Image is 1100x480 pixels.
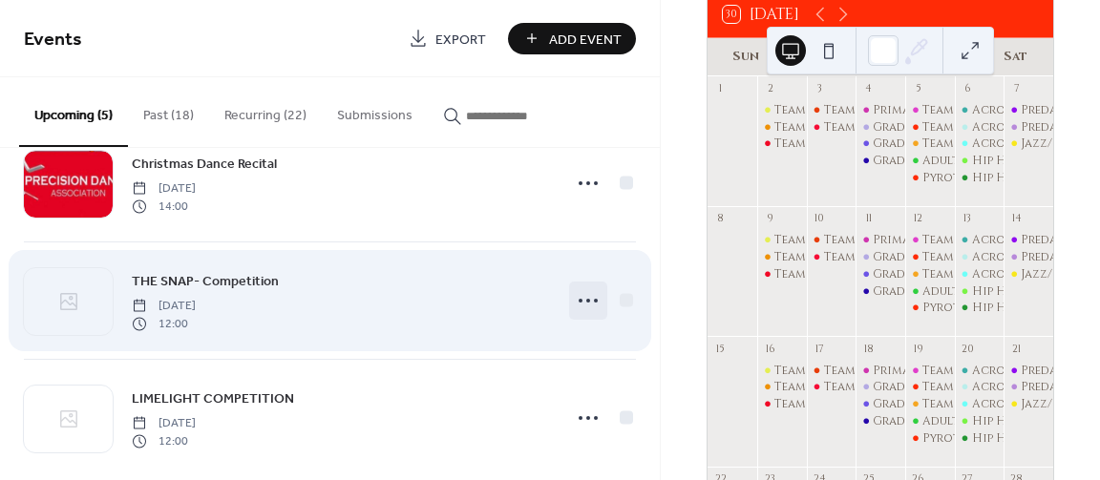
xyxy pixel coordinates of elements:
div: Team Ember [774,232,844,248]
div: Grade 1 Ballet [873,249,961,265]
div: Predance-2 [1021,249,1091,265]
div: Team Inferno [807,379,857,395]
div: Team Inferno Ballet [824,102,950,118]
span: [DATE] [132,415,196,432]
div: 20 [961,342,975,356]
div: Predance-2 [1021,119,1091,136]
div: Predance-1 [1004,102,1053,118]
div: Primary Ballet [856,102,905,118]
div: Adult Rec Class [922,413,1021,429]
div: Adult Rec Class [922,153,1021,169]
div: 7 [1009,82,1024,96]
div: Team Inferno [757,136,807,152]
div: 15 [713,342,728,356]
div: Grade 2 Ballet [856,136,905,152]
div: Acro-2 [955,379,1005,395]
div: Predance-1 [1004,363,1053,379]
div: 12 [911,212,925,226]
div: Team Inferno Ballet [824,363,950,379]
button: Submissions [322,77,428,145]
div: Hip Hop-2 [955,300,1005,316]
button: Recurring (22) [209,77,322,145]
div: Team Blaze [774,119,843,136]
div: Team Inferno Ballet [807,232,857,248]
div: Sat [993,38,1038,76]
div: Acro-2 [955,119,1005,136]
div: Primary Ballet [873,363,964,379]
div: Grade 1 Ballet [873,119,961,136]
div: Jazz/Lyrical [1004,136,1053,152]
div: Grade 3 Ballet [856,153,905,169]
div: 21 [1009,342,1024,356]
div: Primary Ballet [873,232,964,248]
span: THE SNAP- Competition [132,272,279,292]
span: 14:00 [132,198,196,215]
div: Acro-2 [972,379,1017,395]
div: Predance-1 [1004,232,1053,248]
button: Add Event [508,23,636,54]
div: Sun [723,38,768,76]
div: Primary Ballet [856,232,905,248]
div: Predance-2 [1021,379,1091,395]
div: 3 [813,82,827,96]
div: 9 [763,212,777,226]
div: Team Inferno [757,266,807,282]
div: 18 [861,342,876,356]
span: Export [435,30,486,50]
div: Team Blaze [774,379,843,395]
div: Team Spark [922,102,989,118]
div: Predance-2 [1004,379,1053,395]
div: Acro-3 [955,396,1005,412]
div: Jazz/Lyrical [1021,136,1098,152]
div: 1 [713,82,728,96]
div: Acro-1 [955,232,1005,248]
a: LIMELIGHT COMPETITION [132,387,294,409]
div: Team Blaze- Tech [922,396,1028,412]
div: Predance-1 [1021,102,1089,118]
span: Add Event [549,30,622,50]
div: Grade 3 Ballet [873,413,962,429]
div: Hip Hop-2 [972,430,1033,447]
div: 2 [763,82,777,96]
div: Acro-2 [955,249,1005,265]
div: Team Inferno [774,136,858,152]
div: Acro-3 [955,266,1005,282]
div: Primary Ballet [873,102,964,118]
span: 12:00 [132,315,196,332]
div: Team Blaze- Tech [905,136,955,152]
div: Team Ember- Tech [922,379,1029,395]
div: Team Inferno [807,249,857,265]
div: 19 [911,342,925,356]
div: Team Ember [757,363,807,379]
div: Team Inferno Ballet [824,232,950,248]
div: Hip Hop-1 [955,153,1005,169]
div: Acro-3 [972,396,1016,412]
div: Hip Hop-2 [972,300,1033,316]
div: Team Blaze [774,249,843,265]
div: Team Ember [774,102,844,118]
div: Team Spark [905,232,955,248]
div: Team Blaze- Tech [922,266,1028,282]
div: Pyrotechnics-Adult Competitive [905,430,955,447]
div: Team Spark [905,102,955,118]
div: Acro-1 [972,102,1015,118]
div: Team Blaze [757,119,807,136]
button: Upcoming (5) [19,77,128,147]
div: Team Ember- Tech [905,379,955,395]
span: LIMELIGHT COMPETITION [132,389,294,409]
div: Team Blaze- Tech [922,136,1028,152]
div: Acro-3 [972,266,1016,282]
div: 10 [813,212,827,226]
button: Past (18) [128,77,209,145]
div: Team Ember [774,363,844,379]
div: Team Inferno [824,379,908,395]
div: Grade 1 Ballet [856,379,905,395]
div: Team Inferno Ballet [807,102,857,118]
div: Team Ember- Tech [922,119,1029,136]
span: 12:00 [132,432,196,449]
div: Grade 2 Ballet [873,396,962,412]
div: Hip Hop-1 [955,413,1005,429]
div: Acro-2 [972,119,1017,136]
div: Team Ember- Tech [922,249,1029,265]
